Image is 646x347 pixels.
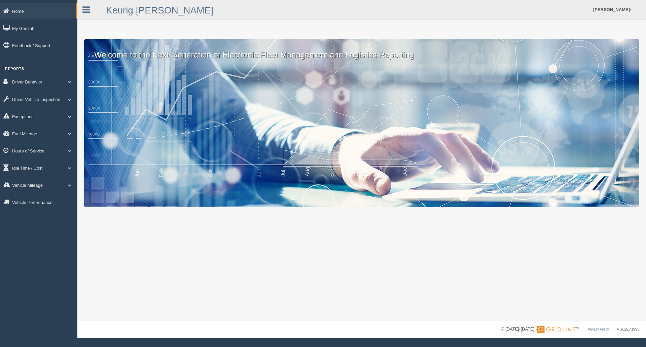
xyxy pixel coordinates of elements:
[537,326,575,333] img: Gridline
[106,5,213,15] a: Keurig [PERSON_NAME]
[501,326,639,333] div: © [DATE]-[DATE] - ™
[617,327,639,331] span: v. 2025.7.2993
[588,327,609,331] a: Privacy Policy
[84,39,639,61] p: Welcome to the Next Generation of Electronic Fleet Management and Logistics Reporting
